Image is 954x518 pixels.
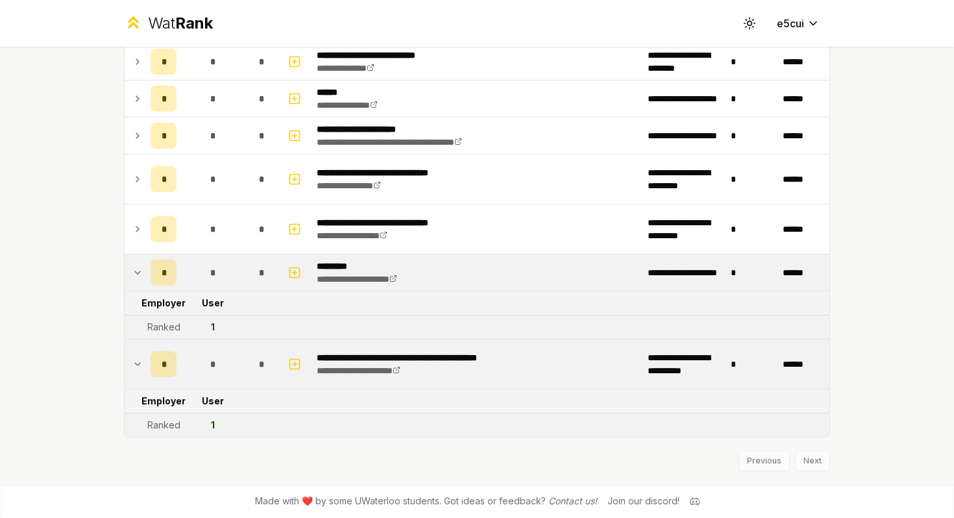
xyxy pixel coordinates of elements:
span: e5cui [777,16,804,31]
td: User [182,291,244,315]
a: Contact us! [548,495,597,506]
td: Employer [145,389,182,413]
td: User [182,389,244,413]
td: Employer [145,291,182,315]
div: Ranked [147,419,180,432]
button: e5cui [766,12,830,35]
div: Ranked [147,321,180,334]
div: 1 [211,419,215,432]
span: Made with ❤️ by some UWaterloo students. Got ideas or feedback? [255,495,597,508]
div: Join our discord! [607,495,679,508]
span: Rank [175,14,213,32]
a: WatRank [124,13,213,34]
div: Wat [148,13,213,34]
div: 1 [211,321,215,334]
